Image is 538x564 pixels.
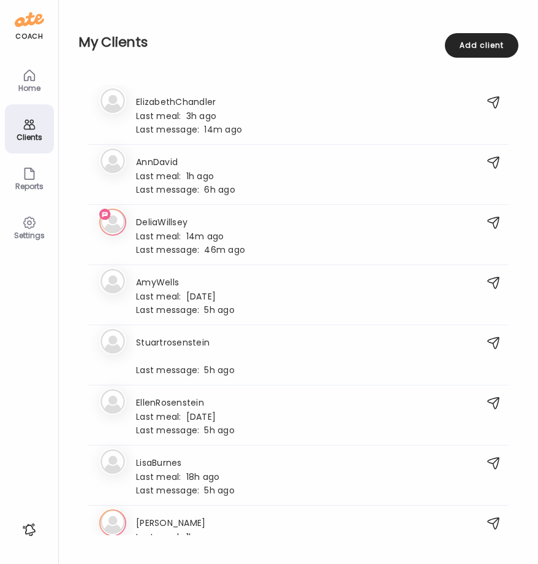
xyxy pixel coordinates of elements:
[136,395,235,408] h3: EllenRosenstein
[136,244,204,257] span: Last message:
[136,110,186,123] span: Last meal:
[136,455,235,468] h3: LisaBurnes
[7,182,51,190] div: Reports
[136,335,235,348] h3: Stuartrosenstein
[136,471,235,482] div: 18h ago
[136,364,235,375] div: 5h ago
[136,215,244,228] h3: DeliaWillsey
[136,411,186,423] span: Last meal:
[136,304,204,317] span: Last message:
[136,123,204,136] span: Last message:
[136,290,235,301] div: [DATE]
[136,95,242,107] h3: ElizabethChandler
[136,275,235,288] h3: AmyWells
[7,231,51,239] div: Settings
[136,170,186,183] span: Last meal:
[15,31,43,42] div: coach
[136,424,235,435] div: 5h ago
[136,484,204,497] span: Last message:
[136,531,186,544] span: Last meal:
[136,155,235,168] h3: AnnDavid
[15,10,44,29] img: ate
[7,84,51,92] div: Home
[445,33,518,58] div: Add client
[7,133,51,141] div: Clients
[136,230,245,241] div: 14m ago
[136,424,204,437] span: Last message:
[136,183,204,196] span: Last message:
[136,290,186,303] span: Last meal:
[136,364,204,377] span: Last message:
[136,123,242,134] div: 14m ago
[78,33,518,52] h2: My Clients
[136,244,245,255] div: 46m ago
[136,471,186,484] span: Last meal:
[136,183,235,195] div: 6h ago
[136,531,234,542] div: 1h ago
[136,484,235,495] div: 5h ago
[136,230,186,243] span: Last meal:
[136,110,242,121] div: 3h ago
[136,170,235,181] div: 1h ago
[136,411,235,422] div: [DATE]
[136,304,235,315] div: 5h ago
[136,516,234,528] h3: [PERSON_NAME]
